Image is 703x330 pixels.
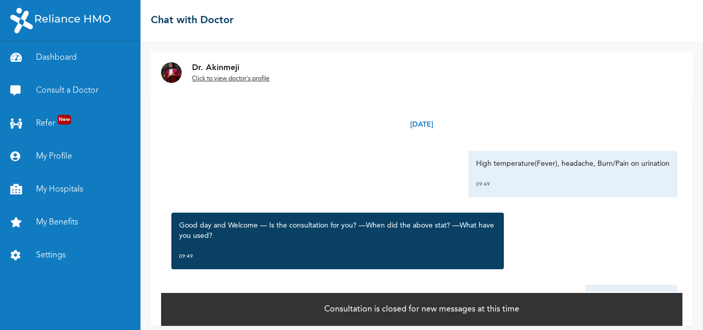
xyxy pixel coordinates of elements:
[151,13,234,28] h2: Chat with Doctor
[10,8,111,33] img: RelianceHMO's Logo
[58,115,71,125] span: New
[192,62,270,74] p: Dr. Akinmeji
[192,76,270,82] u: Click to view doctor's profile
[179,220,496,241] p: Good day and Welcome — Is the consultation for you? —When did the above stat? —What have you used?
[324,303,519,316] p: Consultation is closed for new messages at this time
[476,159,670,169] p: High temperature(Fever), headache, Burn/Pain on urination
[476,179,670,189] div: 09:49
[179,251,496,262] div: 09:49
[161,62,182,83] img: Dr. undefined`
[410,119,433,130] p: [DATE]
